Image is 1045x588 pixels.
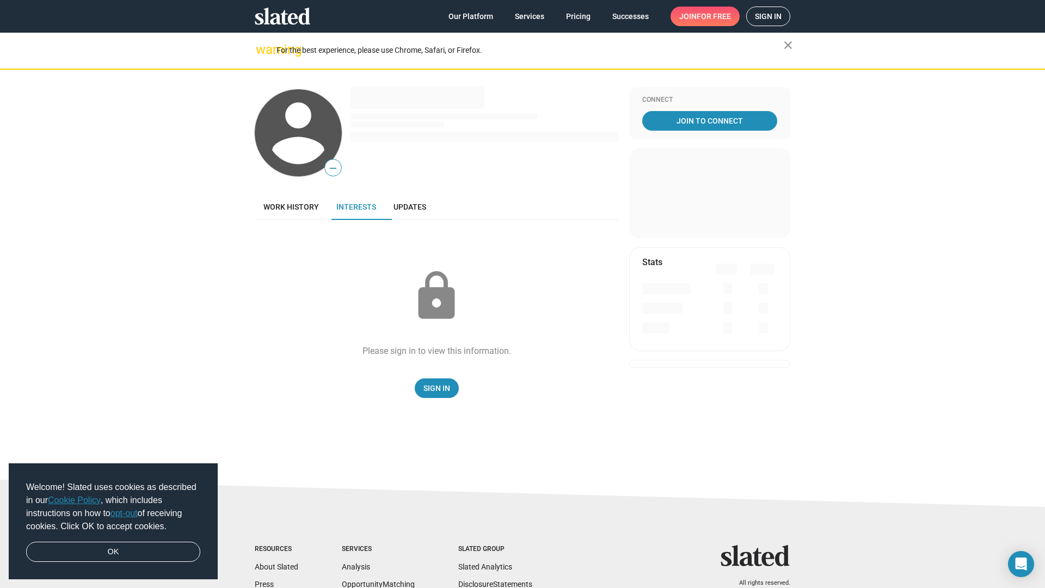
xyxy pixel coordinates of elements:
span: Interests [336,203,376,211]
span: Sign in [755,7,782,26]
a: Updates [385,194,435,220]
span: Join [679,7,731,26]
div: cookieconsent [9,463,218,580]
a: Services [506,7,553,26]
a: Join To Connect [642,111,777,131]
span: Join To Connect [644,111,775,131]
span: Our Platform [448,7,493,26]
a: Interests [328,194,385,220]
a: dismiss cookie message [26,542,200,562]
a: Sign in [746,7,790,26]
mat-icon: close [782,39,795,52]
a: Slated Analytics [458,562,512,571]
span: — [325,161,341,175]
a: About Slated [255,562,298,571]
mat-card-title: Stats [642,256,662,268]
a: Joinfor free [671,7,740,26]
div: Services [342,545,415,554]
div: Open Intercom Messenger [1008,551,1034,577]
mat-icon: lock [409,269,464,323]
a: Sign In [415,378,459,398]
a: Pricing [557,7,599,26]
a: Our Platform [440,7,502,26]
a: Cookie Policy [48,495,101,505]
div: Connect [642,96,777,105]
span: for free [697,7,731,26]
span: Updates [394,203,426,211]
span: Work history [263,203,319,211]
div: Please sign in to view this information. [362,345,511,357]
span: Sign In [423,378,450,398]
a: Successes [604,7,657,26]
span: Pricing [566,7,591,26]
a: Analysis [342,562,370,571]
span: Services [515,7,544,26]
a: Work history [255,194,328,220]
span: Successes [612,7,649,26]
mat-icon: warning [256,43,269,56]
div: For the best experience, please use Chrome, Safari, or Firefox. [276,43,784,58]
a: opt-out [110,509,138,518]
span: Welcome! Slated uses cookies as described in our , which includes instructions on how to of recei... [26,481,200,533]
div: Resources [255,545,298,554]
div: Slated Group [458,545,532,554]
